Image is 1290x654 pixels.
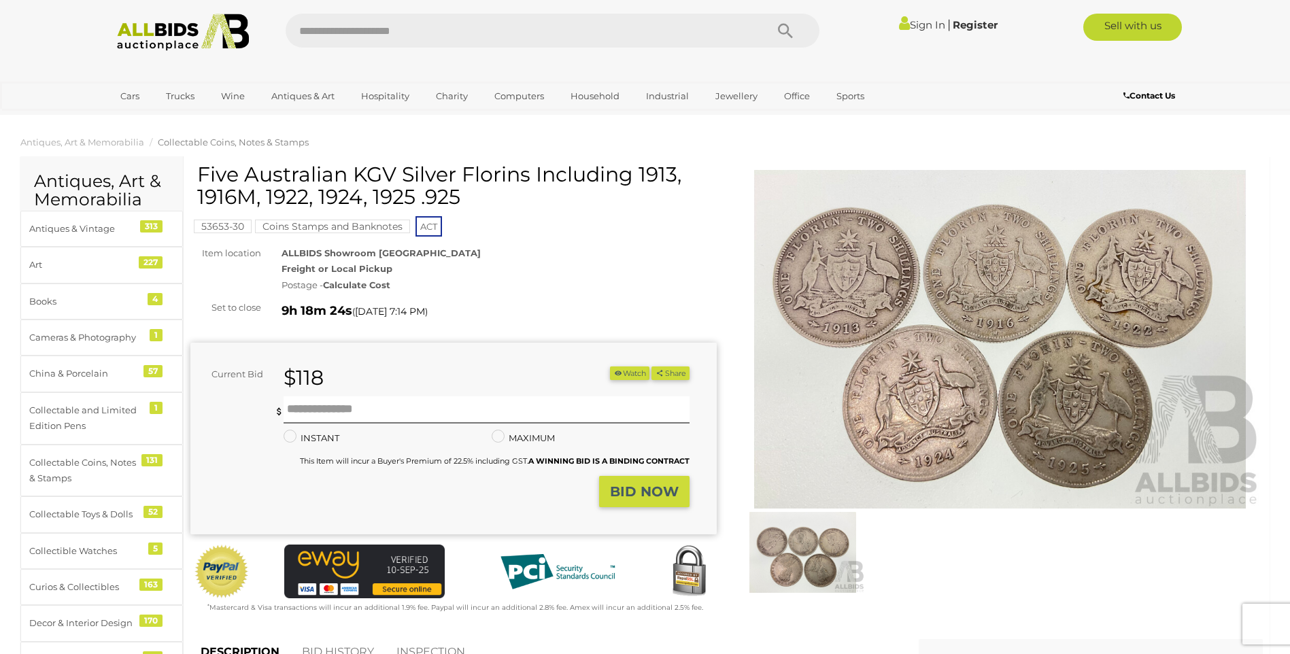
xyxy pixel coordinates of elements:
[194,221,252,232] a: 53653-30
[355,305,425,317] span: [DATE] 7:14 PM
[610,366,649,381] li: Watch this item
[29,402,141,434] div: Collectable and Limited Edition Pens
[143,365,163,377] div: 57
[20,211,183,247] a: Antiques & Vintage 313
[262,85,343,107] a: Antiques & Art
[284,430,339,446] label: INSTANT
[20,569,183,605] a: Curios & Collectibles 163
[284,545,445,598] img: eWAY Payment Gateway
[20,605,183,641] a: Decor & Interior Design 170
[29,615,141,631] div: Decor & Interior Design
[190,366,273,382] div: Current Bid
[1123,88,1178,103] a: Contact Us
[150,402,163,414] div: 1
[212,85,254,107] a: Wine
[20,392,183,445] a: Collectable and Limited Edition Pens 1
[599,476,690,508] button: BID NOW
[1123,90,1175,101] b: Contact Us
[29,506,141,522] div: Collectable Toys & Dolls
[140,220,163,233] div: 313
[20,533,183,569] a: Collectible Watches 5
[741,512,865,592] img: Five Australian KGV Silver Florins Including 1913, 1916M, 1922, 1924, 1925 .925
[20,283,183,320] a: Books 4
[141,454,163,466] div: 131
[197,163,713,208] h1: Five Australian KGV Silver Florins Including 1913, 1916M, 1922, 1924, 1925 .925
[255,220,410,233] mark: Coins Stamps and Banknotes
[637,85,698,107] a: Industrial
[139,256,163,269] div: 227
[207,603,703,612] small: Mastercard & Visa transactions will incur an additional 1.9% fee. Paypal will incur an additional...
[20,445,183,497] a: Collectable Coins, Notes & Stamps 131
[29,330,141,345] div: Cameras & Photography
[148,543,163,555] div: 5
[737,170,1263,509] img: Five Australian KGV Silver Florins Including 1913, 1916M, 1922, 1924, 1925 .925
[284,365,324,390] strong: $118
[20,356,183,392] a: China & Porcelain 57
[300,456,690,466] small: This Item will incur a Buyer's Premium of 22.5% including GST.
[662,545,716,599] img: Secured by Rapid SSL
[707,85,766,107] a: Jewellery
[139,615,163,627] div: 170
[528,456,690,466] b: A WINNING BID IS A BINDING CONTRACT
[194,545,250,599] img: Official PayPal Seal
[29,455,141,487] div: Collectable Coins, Notes & Stamps
[29,221,141,237] div: Antiques & Vintage
[415,216,442,237] span: ACT
[651,366,689,381] button: Share
[34,172,169,209] h2: Antiques, Art & Memorabilia
[29,543,141,559] div: Collectible Watches
[148,293,163,305] div: 4
[20,137,144,148] a: Antiques, Art & Memorabilia
[282,303,352,318] strong: 9h 18m 24s
[323,279,390,290] strong: Calculate Cost
[20,247,183,283] a: Art 227
[427,85,477,107] a: Charity
[610,366,649,381] button: Watch
[828,85,873,107] a: Sports
[158,137,309,148] a: Collectable Coins, Notes & Stamps
[20,496,183,532] a: Collectable Toys & Dolls 52
[282,277,717,293] div: Postage -
[953,18,998,31] a: Register
[610,483,679,500] strong: BID NOW
[282,263,392,274] strong: Freight or Local Pickup
[352,306,428,317] span: ( )
[180,300,271,315] div: Set to close
[112,85,148,107] a: Cars
[180,245,271,261] div: Item location
[20,320,183,356] a: Cameras & Photography 1
[899,18,945,31] a: Sign In
[29,257,141,273] div: Art
[490,545,626,599] img: PCI DSS compliant
[194,220,252,233] mark: 53653-30
[751,14,819,48] button: Search
[562,85,628,107] a: Household
[486,85,553,107] a: Computers
[112,107,226,130] a: [GEOGRAPHIC_DATA]
[352,85,418,107] a: Hospitality
[947,17,951,32] span: |
[29,294,141,309] div: Books
[109,14,257,51] img: Allbids.com.au
[775,85,819,107] a: Office
[282,247,481,258] strong: ALLBIDS Showroom [GEOGRAPHIC_DATA]
[1083,14,1182,41] a: Sell with us
[29,366,141,381] div: China & Porcelain
[139,579,163,591] div: 163
[157,85,203,107] a: Trucks
[492,430,555,446] label: MAXIMUM
[150,329,163,341] div: 1
[29,579,141,595] div: Curios & Collectibles
[255,221,410,232] a: Coins Stamps and Banknotes
[143,506,163,518] div: 52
